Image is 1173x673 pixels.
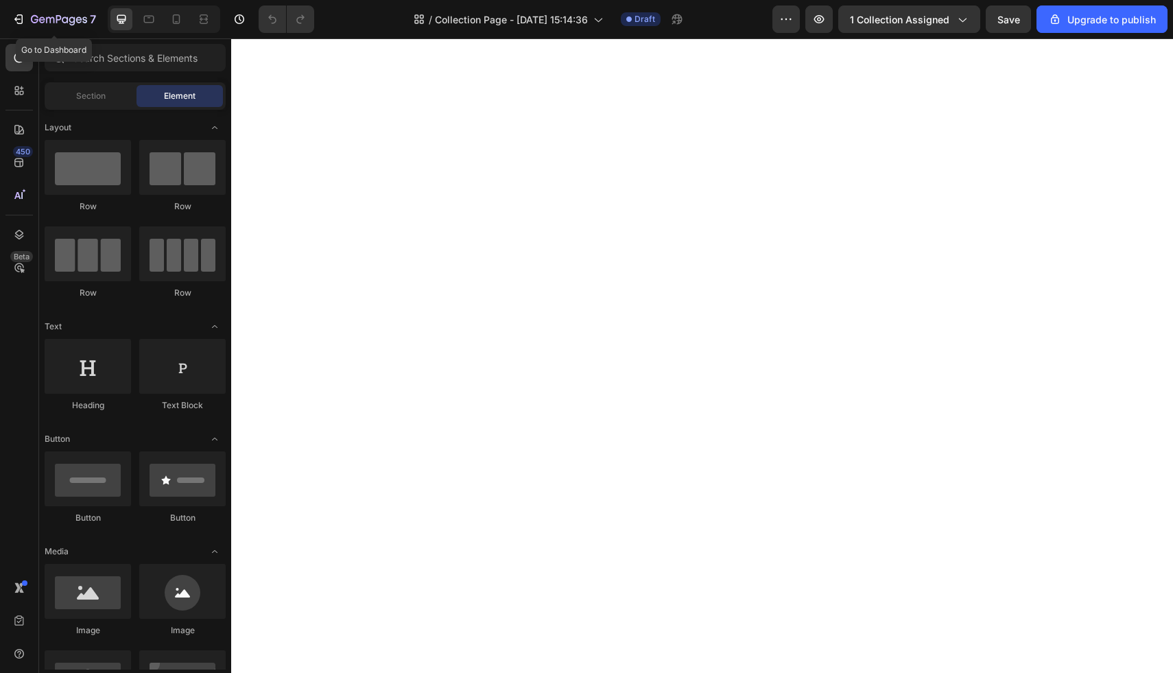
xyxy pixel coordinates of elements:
div: Image [45,624,131,637]
span: Toggle open [204,428,226,450]
div: Row [139,287,226,299]
div: Text Block [139,399,226,412]
div: Beta [10,251,33,262]
span: Layout [45,121,71,134]
div: Row [45,200,131,213]
span: Section [76,90,106,102]
span: / [429,12,432,27]
span: Toggle open [204,541,226,563]
span: Media [45,545,69,558]
button: 7 [5,5,102,33]
div: Heading [45,399,131,412]
div: Row [139,200,226,213]
span: Toggle open [204,117,226,139]
span: Element [164,90,195,102]
span: 1 collection assigned [850,12,949,27]
span: Draft [635,13,655,25]
iframe: Intercom live chat [1126,606,1159,639]
div: Row [45,287,131,299]
div: Image [139,624,226,637]
span: Button [45,433,70,445]
span: Collection Page - [DATE] 15:14:36 [435,12,588,27]
div: Button [139,512,226,524]
div: Upgrade to publish [1048,12,1156,27]
div: Undo/Redo [259,5,314,33]
div: Button [45,512,131,524]
button: Upgrade to publish [1036,5,1168,33]
input: Search Sections & Elements [45,44,226,71]
span: Toggle open [204,316,226,338]
div: 450 [13,146,33,157]
button: 1 collection assigned [838,5,980,33]
span: Save [997,14,1020,25]
p: 7 [90,11,96,27]
span: Text [45,320,62,333]
button: Save [986,5,1031,33]
iframe: Design area [231,38,1173,673]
